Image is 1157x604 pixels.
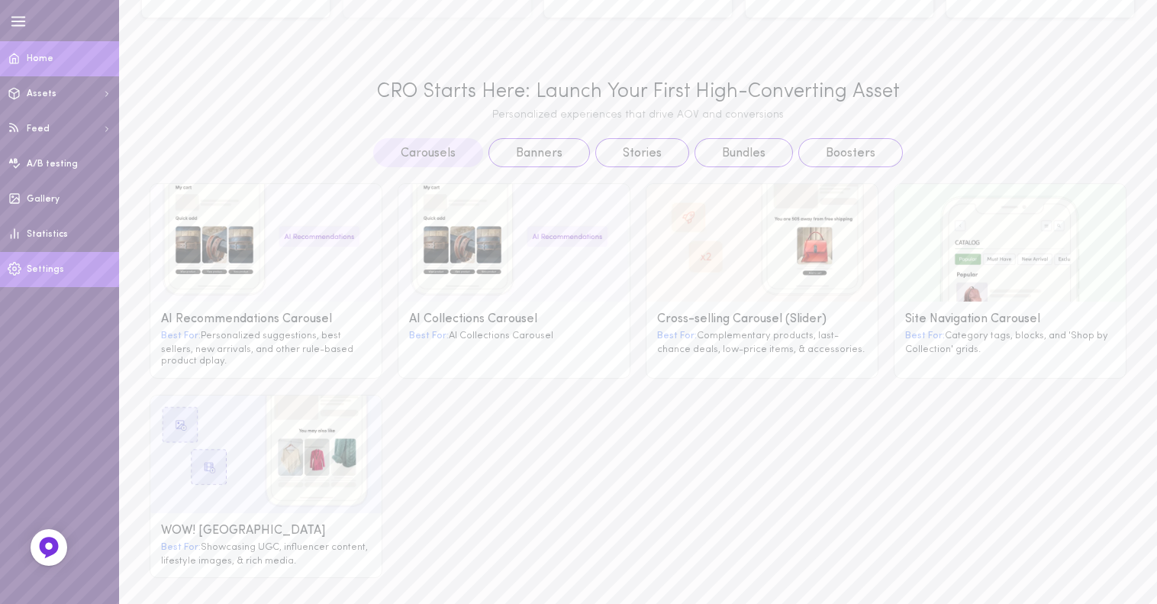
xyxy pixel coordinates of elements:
div: AI Collections Carousel [409,312,619,327]
div: Personalized experiences that drive AOV and conversions [150,109,1126,122]
div: Showcasing UGC, influencer content, lifestyle images, & rich media. [161,541,371,567]
div: AI Collections Carousel [409,329,619,343]
span: A/B testing [27,160,78,169]
span: Settings [27,265,64,274]
span: Feed [27,124,50,134]
div: Personalized suggestions, best sellers, new arrivals, and other rule-based product dplay. [161,329,371,367]
span: Gallery [27,195,60,204]
span: Best For: [161,542,201,552]
button: Boosters [798,138,903,167]
div: Site Navigation Carousel [905,312,1115,327]
div: CRO Starts Here: Launch Your First High-Converting Asset [150,80,1126,104]
button: Banners [488,138,590,167]
span: Statistics [27,230,68,239]
div: AI Recommendations Carousel [161,312,371,327]
span: Best For: [161,331,201,341]
button: Carousels [373,138,483,167]
div: Cross-selling Carousel (Slider) [657,312,867,327]
span: Home [27,54,53,63]
span: Best For: [657,331,697,341]
img: Feedback Button [37,536,60,559]
div: Category tags, blocks, and 'Shop by Collection' grids. [905,329,1115,355]
span: Best For: [409,331,449,341]
div: WOW! [GEOGRAPHIC_DATA] [161,524,371,538]
button: Stories [595,138,689,167]
div: Complementary products, last-chance deals, low-price items, & accessories. [657,329,867,355]
span: Best For: [905,331,945,341]
span: Assets [27,89,56,99]
button: Bundles [695,138,793,167]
